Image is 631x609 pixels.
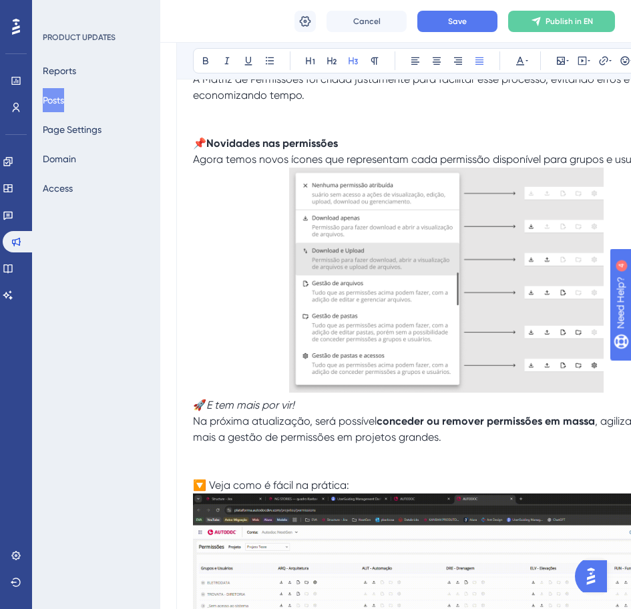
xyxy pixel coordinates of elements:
strong: Novidades nas permissões [206,137,338,150]
button: Publish in EN [508,11,615,32]
button: Posts [43,88,64,112]
span: 🔽 Veja como é fácil na prática: [193,479,349,491]
button: Access [43,176,73,200]
span: Publish in EN [546,16,593,27]
em: E tem mais por vir! [206,399,294,411]
button: Reports [43,59,76,83]
div: PRODUCT UPDATES [43,32,116,43]
span: 📌 [193,137,206,150]
button: Save [417,11,497,32]
span: Save [448,16,467,27]
span: 🚀 [193,399,206,411]
button: Cancel [327,11,407,32]
span: Cancel [353,16,381,27]
span: Need Help? [31,3,83,19]
button: Domain [43,147,76,171]
strong: conceder ou remover permissões em massa [377,415,595,427]
button: Page Settings [43,118,101,142]
div: 4 [93,7,97,17]
iframe: UserGuiding AI Assistant Launcher [575,556,615,596]
span: Na próxima atualização, será possível [193,415,377,427]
